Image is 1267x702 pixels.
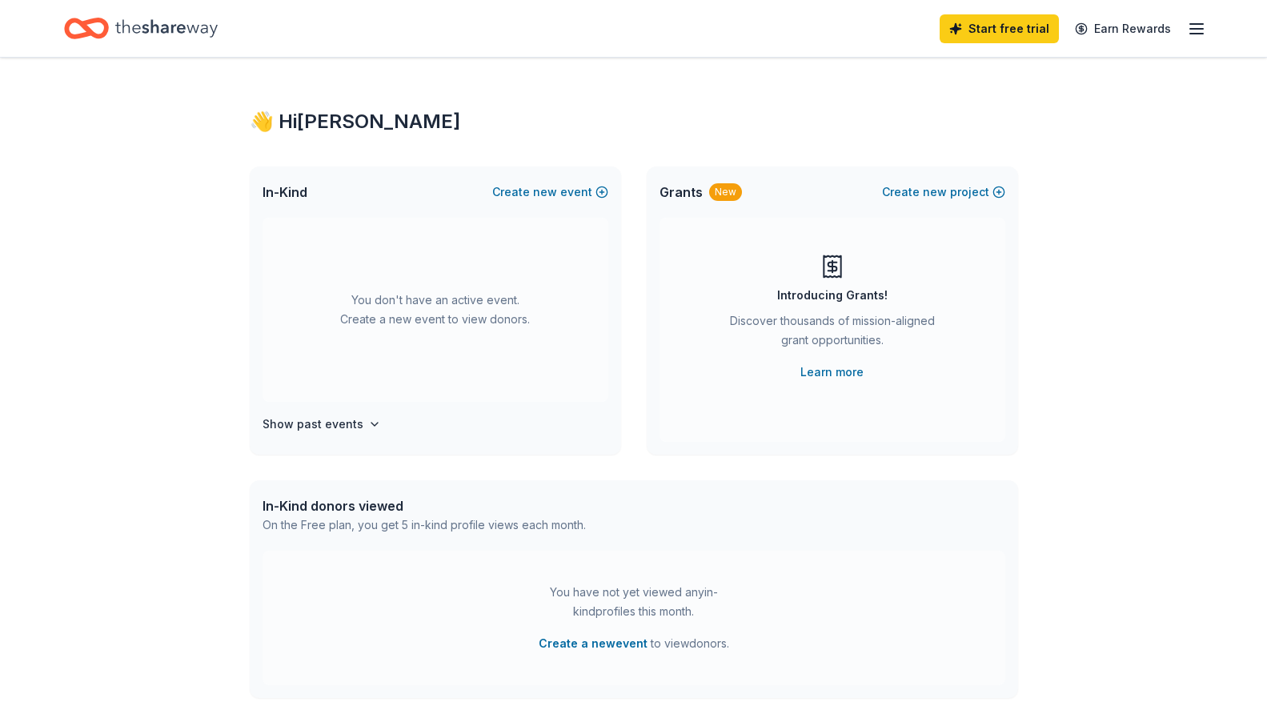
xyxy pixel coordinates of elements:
[64,10,218,47] a: Home
[539,634,648,653] button: Create a newevent
[250,109,1018,134] div: 👋 Hi [PERSON_NAME]
[492,183,608,202] button: Createnewevent
[940,14,1059,43] a: Start free trial
[882,183,1005,202] button: Createnewproject
[777,286,888,305] div: Introducing Grants!
[923,183,947,202] span: new
[709,183,742,201] div: New
[534,583,734,621] div: You have not yet viewed any in-kind profiles this month.
[724,311,941,356] div: Discover thousands of mission-aligned grant opportunities.
[263,415,363,434] h4: Show past events
[539,634,729,653] span: to view donors .
[800,363,864,382] a: Learn more
[533,183,557,202] span: new
[263,415,381,434] button: Show past events
[263,496,586,515] div: In-Kind donors viewed
[660,183,703,202] span: Grants
[263,218,608,402] div: You don't have an active event. Create a new event to view donors.
[1065,14,1181,43] a: Earn Rewards
[263,183,307,202] span: In-Kind
[263,515,586,535] div: On the Free plan, you get 5 in-kind profile views each month.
